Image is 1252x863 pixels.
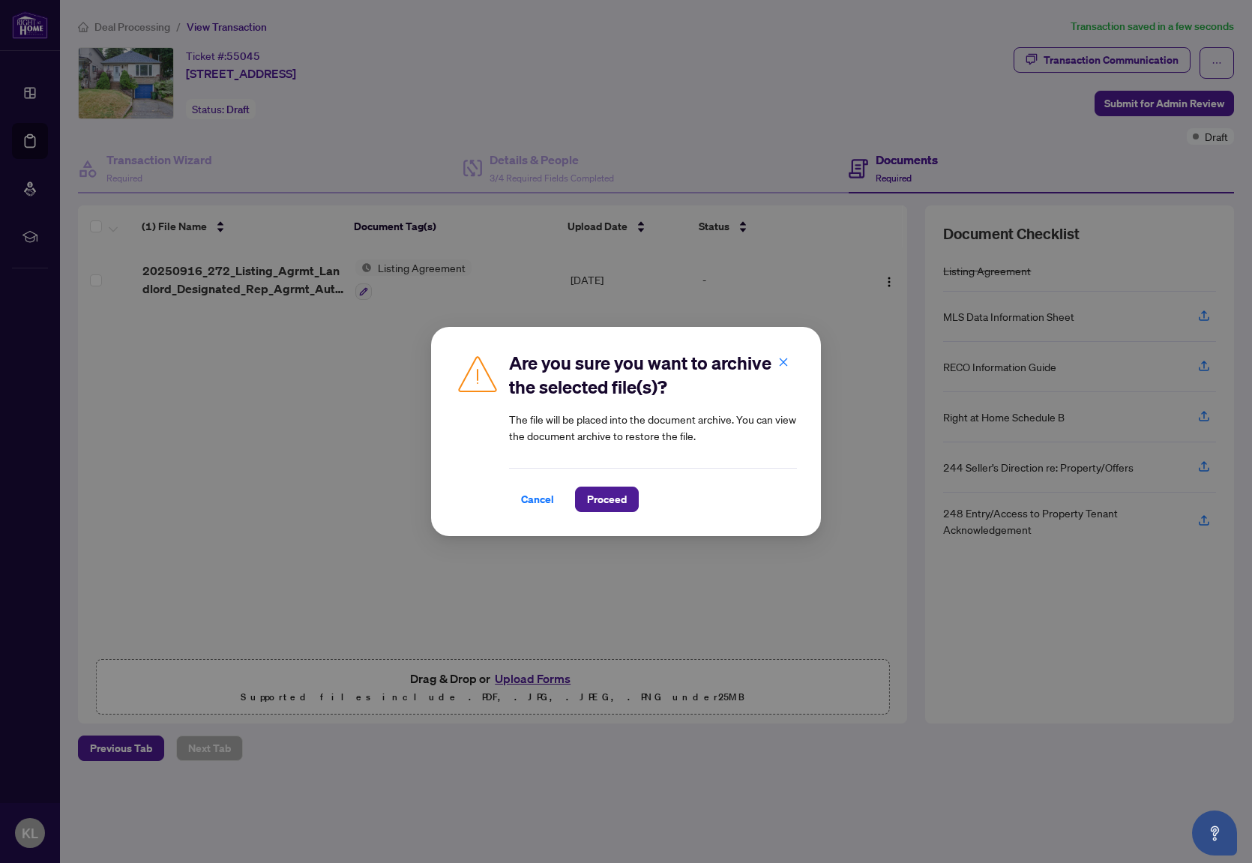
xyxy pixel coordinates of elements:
button: Open asap [1192,811,1237,856]
span: close [778,357,789,367]
article: The file will be placed into the document archive. You can view the document archive to restore t... [509,411,797,444]
button: Proceed [575,487,639,512]
button: Cancel [509,487,566,512]
span: Proceed [587,487,627,511]
span: Cancel [521,487,554,511]
img: Caution Icon [455,351,500,396]
h2: Are you sure you want to archive the selected file(s)? [509,351,797,399]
